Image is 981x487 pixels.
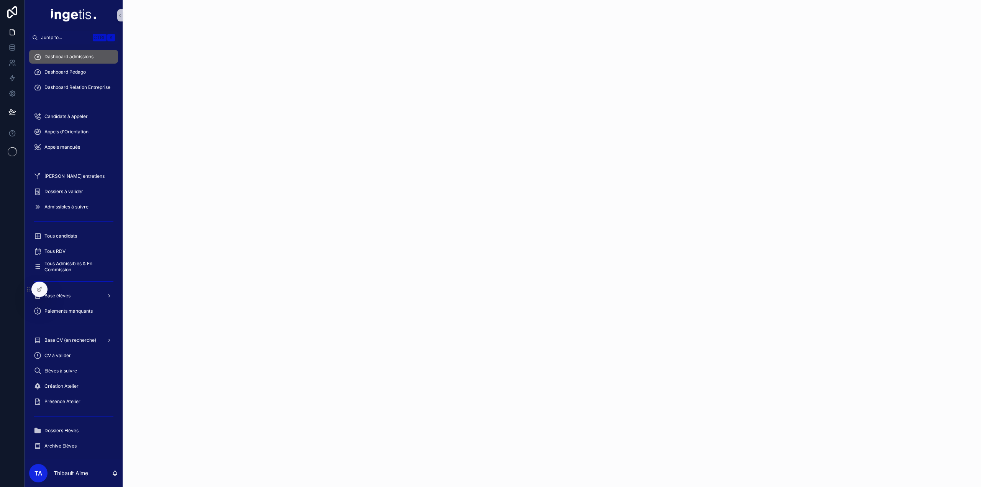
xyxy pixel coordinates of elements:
[29,289,118,303] a: Base élèves
[93,34,107,41] span: Ctrl
[44,113,88,120] span: Candidats à appeler
[44,443,77,449] span: Archive Elèves
[44,233,77,239] span: Tous candidats
[41,34,90,41] span: Jump to...
[44,353,71,359] span: CV à valider
[29,31,118,44] button: Jump to...CtrlK
[44,368,77,374] span: Elèves à suivre
[29,140,118,154] a: Appels manqués
[29,260,118,274] a: Tous Admissibles & En Commission
[29,304,118,318] a: Paiements manquants
[108,34,114,41] span: K
[29,200,118,214] a: Admissibles à suivre
[51,9,96,21] img: App logo
[44,428,79,434] span: Dossiers Elèves
[44,337,96,343] span: Base CV (en recherche)
[29,424,118,438] a: Dossiers Elèves
[29,244,118,258] a: Tous RDV
[29,439,118,453] a: Archive Elèves
[29,169,118,183] a: [PERSON_NAME] entretiens
[29,395,118,408] a: Présence Atelier
[44,69,86,75] span: Dashboard Pedago
[29,125,118,139] a: Appels d'Orientation
[44,308,93,314] span: Paiements manquants
[29,110,118,123] a: Candidats à appeler
[34,469,42,478] span: TA
[44,144,80,150] span: Appels manqués
[44,293,71,299] span: Base élèves
[44,383,79,389] span: Création Atelier
[44,248,66,254] span: Tous RDV
[44,261,110,273] span: Tous Admissibles & En Commission
[29,379,118,393] a: Création Atelier
[44,54,94,60] span: Dashboard admissions
[29,349,118,362] a: CV à valider
[29,364,118,378] a: Elèves à suivre
[29,185,118,198] a: Dossiers à valider
[44,398,80,405] span: Présence Atelier
[44,204,89,210] span: Admissibles à suivre
[29,50,118,64] a: Dashboard admissions
[29,333,118,347] a: Base CV (en recherche)
[44,189,83,195] span: Dossiers à valider
[54,469,88,477] p: Thibault Aime
[44,129,89,135] span: Appels d'Orientation
[44,84,110,90] span: Dashboard Relation Entreprise
[29,65,118,79] a: Dashboard Pedago
[44,173,105,179] span: [PERSON_NAME] entretiens
[25,44,123,459] div: scrollable content
[29,80,118,94] a: Dashboard Relation Entreprise
[29,229,118,243] a: Tous candidats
